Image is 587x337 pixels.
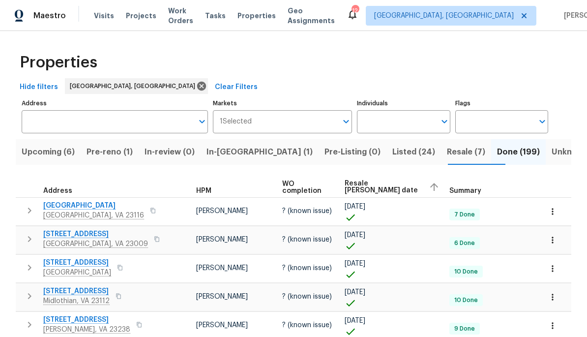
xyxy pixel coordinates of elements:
[196,208,248,214] span: [PERSON_NAME]
[535,115,549,128] button: Open
[22,100,208,106] label: Address
[87,145,133,159] span: Pre-reno (1)
[324,145,381,159] span: Pre-Listing (0)
[20,58,97,67] span: Properties
[213,100,352,106] label: Markets
[215,81,258,93] span: Clear Filters
[352,6,358,16] div: 12
[282,181,328,194] span: WO completion
[196,265,248,272] span: [PERSON_NAME]
[455,100,548,106] label: Flags
[126,11,156,21] span: Projects
[94,11,114,21] span: Visits
[33,11,66,21] span: Maestro
[70,81,199,91] span: [GEOGRAPHIC_DATA], [GEOGRAPHIC_DATA]
[450,239,479,247] span: 6 Done
[206,145,313,159] span: In-[GEOGRAPHIC_DATA] (1)
[16,78,62,96] button: Hide filters
[195,115,209,128] button: Open
[497,145,540,159] span: Done (199)
[345,203,365,210] span: [DATE]
[282,322,332,329] span: ? (known issue)
[392,145,435,159] span: Listed (24)
[345,180,421,194] span: Resale [PERSON_NAME] date
[282,293,332,300] span: ? (known issue)
[22,145,75,159] span: Upcoming (6)
[211,78,262,96] button: Clear Filters
[196,187,211,194] span: HPM
[450,211,479,219] span: 7 Done
[237,11,276,21] span: Properties
[374,11,514,21] span: [GEOGRAPHIC_DATA], [GEOGRAPHIC_DATA]
[288,6,335,26] span: Geo Assignments
[196,236,248,243] span: [PERSON_NAME]
[345,289,365,296] span: [DATE]
[357,100,450,106] label: Individuals
[282,236,332,243] span: ? (known issue)
[282,208,332,214] span: ? (known issue)
[345,260,365,267] span: [DATE]
[345,232,365,239] span: [DATE]
[450,325,479,333] span: 9 Done
[196,322,248,329] span: [PERSON_NAME]
[450,268,482,276] span: 10 Done
[168,6,193,26] span: Work Orders
[438,115,451,128] button: Open
[450,296,482,305] span: 10 Done
[339,115,353,128] button: Open
[205,12,226,19] span: Tasks
[20,81,58,93] span: Hide filters
[196,293,248,300] span: [PERSON_NAME]
[145,145,195,159] span: In-review (0)
[65,78,208,94] div: [GEOGRAPHIC_DATA], [GEOGRAPHIC_DATA]
[220,118,252,126] span: 1 Selected
[345,317,365,324] span: [DATE]
[43,187,72,194] span: Address
[449,187,481,194] span: Summary
[447,145,485,159] span: Resale (7)
[282,265,332,272] span: ? (known issue)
